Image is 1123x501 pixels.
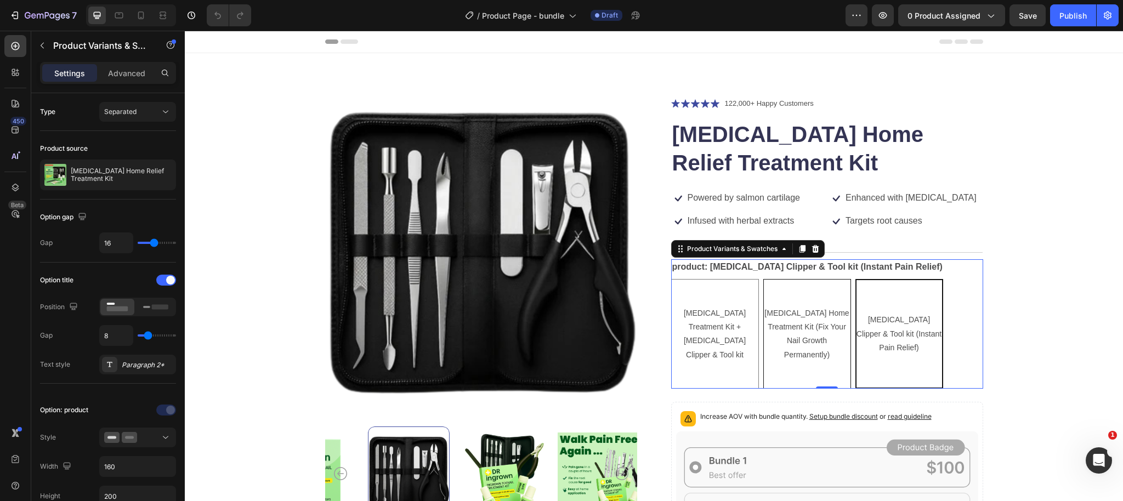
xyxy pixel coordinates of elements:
[703,382,747,390] span: read guideline
[122,360,173,370] div: Paragraph 2*
[71,167,172,183] p: [MEDICAL_DATA] Home Relief Treatment Kit
[40,405,88,415] div: Option: product
[40,144,88,153] div: Product source
[40,360,70,369] div: Text style
[430,436,444,449] button: Carousel Next Arrow
[40,210,89,225] div: Option gap
[54,67,85,79] p: Settings
[104,107,137,116] span: Separated
[10,117,26,126] div: 450
[580,278,664,328] span: [MEDICAL_DATA] Home Treatment Kit (Fix Your Nail Growth Permanently)
[486,88,798,147] h1: [MEDICAL_DATA] Home Relief Treatment Kit
[486,229,759,244] legend: product: [MEDICAL_DATA] Clipper & Tool kit (Instant Pain Relief)
[44,164,66,186] img: product feature img
[40,238,53,248] div: Gap
[625,382,693,390] span: Setup bundle discount
[500,213,595,223] div: Product Variants & Swatches
[4,4,82,26] button: 7
[40,107,55,117] div: Type
[1059,10,1087,21] div: Publish
[100,457,175,476] input: Auto
[185,31,1123,501] iframe: Design area
[661,162,792,173] p: Enhanced with [MEDICAL_DATA]
[40,300,80,315] div: Position
[908,10,980,21] span: 0 product assigned
[693,382,747,390] span: or
[8,201,26,209] div: Beta
[602,10,618,20] span: Draft
[499,278,561,328] span: [MEDICAL_DATA] Treatment Kit + [MEDICAL_DATA] Clipper & Tool kit
[1108,431,1117,440] span: 1
[100,326,133,345] input: Auto
[503,185,610,196] p: Infused with herbal extracts
[515,380,747,391] p: Increase AOV with bundle quantity.
[503,162,615,173] p: Powered by salmon cartilage
[1009,4,1046,26] button: Save
[482,10,564,21] span: Product Page - bundle
[1019,11,1037,20] span: Save
[40,331,53,340] div: Gap
[100,233,133,253] input: Auto
[1086,447,1112,474] iframe: Intercom live chat
[40,491,60,501] div: Height
[661,185,738,196] p: Targets root causes
[108,67,145,79] p: Advanced
[898,4,1005,26] button: 0 product assigned
[99,102,176,122] button: Separated
[53,39,146,52] p: Product Variants & Swatches
[40,432,56,442] div: Style
[540,67,629,78] p: 122,000+ Happy Customers
[40,459,73,474] div: Width
[672,284,757,321] span: [MEDICAL_DATA] Clipper & Tool kit (Instant Pain Relief)
[207,4,251,26] div: Undo/Redo
[72,9,77,22] p: 7
[1050,4,1096,26] button: Publish
[477,10,480,21] span: /
[40,275,73,285] div: Option title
